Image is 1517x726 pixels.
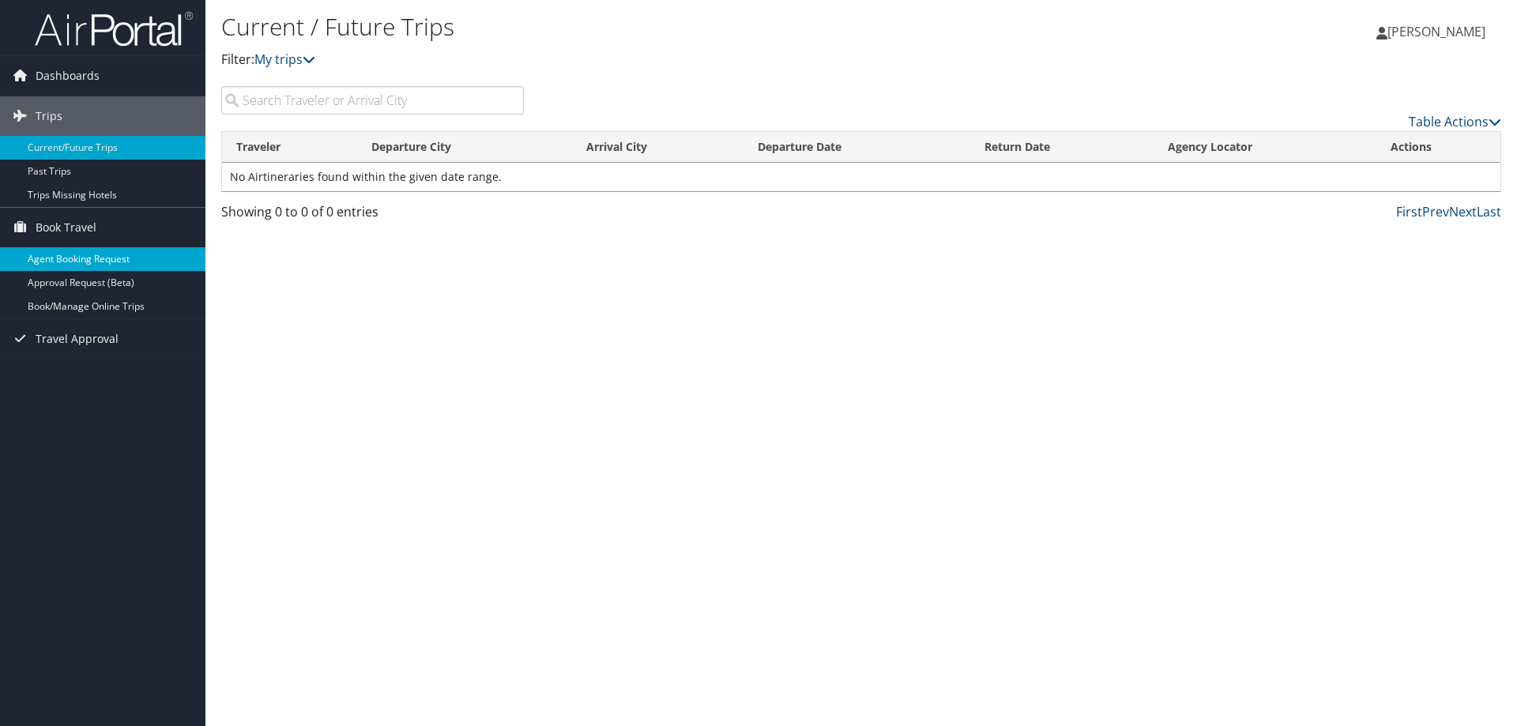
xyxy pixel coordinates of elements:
span: Trips [36,96,62,136]
a: Table Actions [1409,113,1501,130]
a: My trips [254,51,315,68]
a: Next [1449,203,1477,220]
a: Last [1477,203,1501,220]
td: No Airtineraries found within the given date range. [222,163,1500,191]
span: Dashboards [36,56,100,96]
img: airportal-logo.png [35,10,193,47]
a: First [1396,203,1422,220]
div: Showing 0 to 0 of 0 entries [221,202,524,229]
a: [PERSON_NAME] [1376,8,1501,55]
h1: Current / Future Trips [221,10,1075,43]
th: Agency Locator: activate to sort column ascending [1154,132,1376,163]
th: Actions [1376,132,1500,163]
input: Search Traveler or Arrival City [221,86,524,115]
span: Travel Approval [36,319,119,359]
th: Traveler: activate to sort column ascending [222,132,357,163]
th: Arrival City: activate to sort column ascending [572,132,743,163]
span: Book Travel [36,208,96,247]
span: [PERSON_NAME] [1387,23,1485,40]
th: Return Date: activate to sort column ascending [970,132,1154,163]
th: Departure City: activate to sort column ascending [357,132,572,163]
th: Departure Date: activate to sort column descending [743,132,970,163]
p: Filter: [221,50,1075,70]
a: Prev [1422,203,1449,220]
